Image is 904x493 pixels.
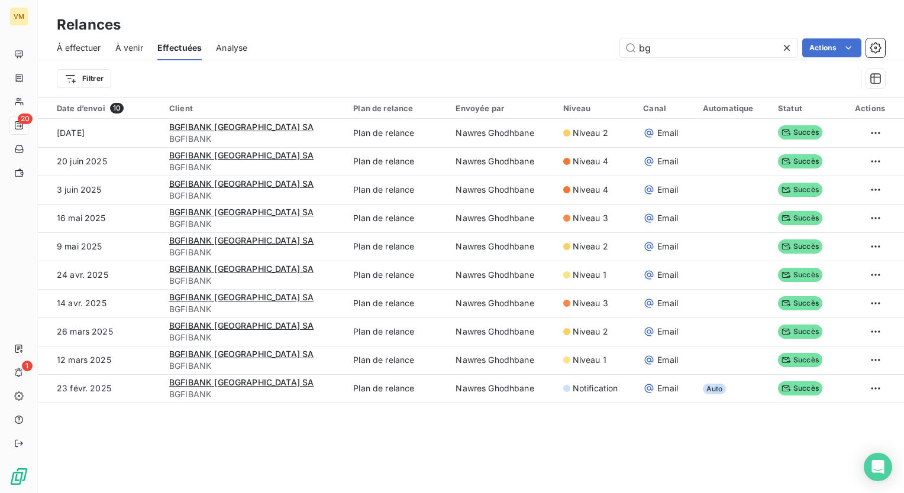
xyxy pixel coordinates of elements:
span: BGFIBANK [GEOGRAPHIC_DATA] SA [169,377,314,387]
span: 1 [22,361,33,371]
td: [DATE] [38,119,162,147]
span: BGFIBANK [169,161,339,173]
span: BGFIBANK [GEOGRAPHIC_DATA] SA [169,349,314,359]
td: Plan de relance [346,176,448,204]
td: 20 juin 2025 [38,147,162,176]
div: Statut [778,103,832,113]
span: À effectuer [57,42,101,54]
td: Plan de relance [346,261,448,289]
span: Email [657,155,678,167]
span: BGFIBANK [169,360,339,372]
span: Email [657,269,678,281]
div: Open Intercom Messenger [864,453,892,481]
td: Nawres Ghodhbane [448,346,556,374]
span: 20 [18,113,33,124]
td: Plan de relance [346,119,448,147]
td: 16 mai 2025 [38,204,162,232]
td: 12 mars 2025 [38,346,162,374]
span: Niveau 1 [573,269,606,281]
div: Actions [846,103,885,113]
div: VM [9,7,28,26]
span: Niveau 4 [573,184,608,196]
span: BGFIBANK [GEOGRAPHIC_DATA] SA [169,320,314,330]
td: Nawres Ghodhbane [448,147,556,176]
td: Nawres Ghodhbane [448,317,556,346]
span: BGFIBANK [GEOGRAPHIC_DATA] SA [169,292,314,302]
span: Niveau 2 [573,326,608,338]
span: Email [657,354,678,366]
span: BGFIBANK [GEOGRAPHIC_DATA] SA [169,207,314,217]
span: Email [657,297,678,309]
span: Succès [778,381,822,395]
span: Email [657,382,678,394]
span: BGFIBANK [169,332,339,343]
span: Niveau 4 [573,155,608,167]
span: Succès [778,296,822,310]
td: Nawres Ghodhbane [448,261,556,289]
td: Plan de relance [346,147,448,176]
td: Plan de relance [346,317,448,346]
span: Niveau 2 [573,127,608,139]
div: Niveau [563,103,629,113]
td: 23 févr. 2025 [38,374,162,403]
td: 14 avr. 2025 [38,289,162,317]
span: BGFIBANK [GEOGRAPHIC_DATA] SA [169,122,314,132]
td: Nawres Ghodhbane [448,289,556,317]
span: Email [657,326,678,338]
span: BGFIBANK [GEOGRAPHIC_DATA] SA [169,235,314,245]
td: Plan de relance [346,346,448,374]
span: Niveau 1 [573,354,606,366]
span: Succès [778,268,822,282]
div: Date d’envoi [57,103,155,113]
span: 10 [110,103,124,113]
span: Succès [778,125,822,140]
span: Analyse [216,42,247,54]
span: BGFIBANK [GEOGRAPHIC_DATA] SA [169,264,314,274]
td: 26 mars 2025 [38,317,162,346]
td: 9 mai 2025 [38,232,162,261]
span: Niveau 3 [573,212,608,224]
span: BGFIBANK [169,218,339,230]
input: Rechercher [620,38,798,57]
span: Notification [573,382,618,394]
span: Niveau 2 [573,241,608,252]
td: Nawres Ghodhbane [448,374,556,403]
td: Plan de relance [346,232,448,261]
span: BGFIBANK [169,246,339,258]
div: Canal [643,103,689,113]
div: Automatique [703,103,764,113]
span: Succès [778,325,822,339]
span: Email [657,241,678,252]
td: Nawres Ghodhbane [448,232,556,261]
td: Nawres Ghodhbane [448,176,556,204]
td: Nawres Ghodhbane [448,204,556,232]
span: BGFIBANK [169,133,339,145]
td: Plan de relance [346,204,448,232]
button: Filtrer [57,69,111,88]
span: Succès [778,211,822,225]
td: Plan de relance [346,289,448,317]
span: Niveau 3 [573,297,608,309]
img: Logo LeanPay [9,467,28,486]
div: Plan de relance [353,103,441,113]
td: Plan de relance [346,374,448,403]
span: Email [657,127,678,139]
span: BGFIBANK [169,388,339,400]
td: 3 juin 2025 [38,176,162,204]
span: Email [657,212,678,224]
span: Succès [778,239,822,254]
span: À venir [115,42,143,54]
span: BGFIBANK [GEOGRAPHIC_DATA] SA [169,179,314,189]
div: Envoyée par [456,103,548,113]
span: BGFIBANK [GEOGRAPHIC_DATA] SA [169,150,314,160]
td: 24 avr. 2025 [38,261,162,289]
button: Actions [802,38,861,57]
span: Client [169,103,193,113]
span: Succès [778,183,822,197]
span: Succès [778,154,822,168]
span: Effectuées [157,42,202,54]
span: Auto [703,384,727,394]
span: BGFIBANK [169,275,339,287]
span: BGFIBANK [169,190,339,202]
span: Succès [778,353,822,367]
